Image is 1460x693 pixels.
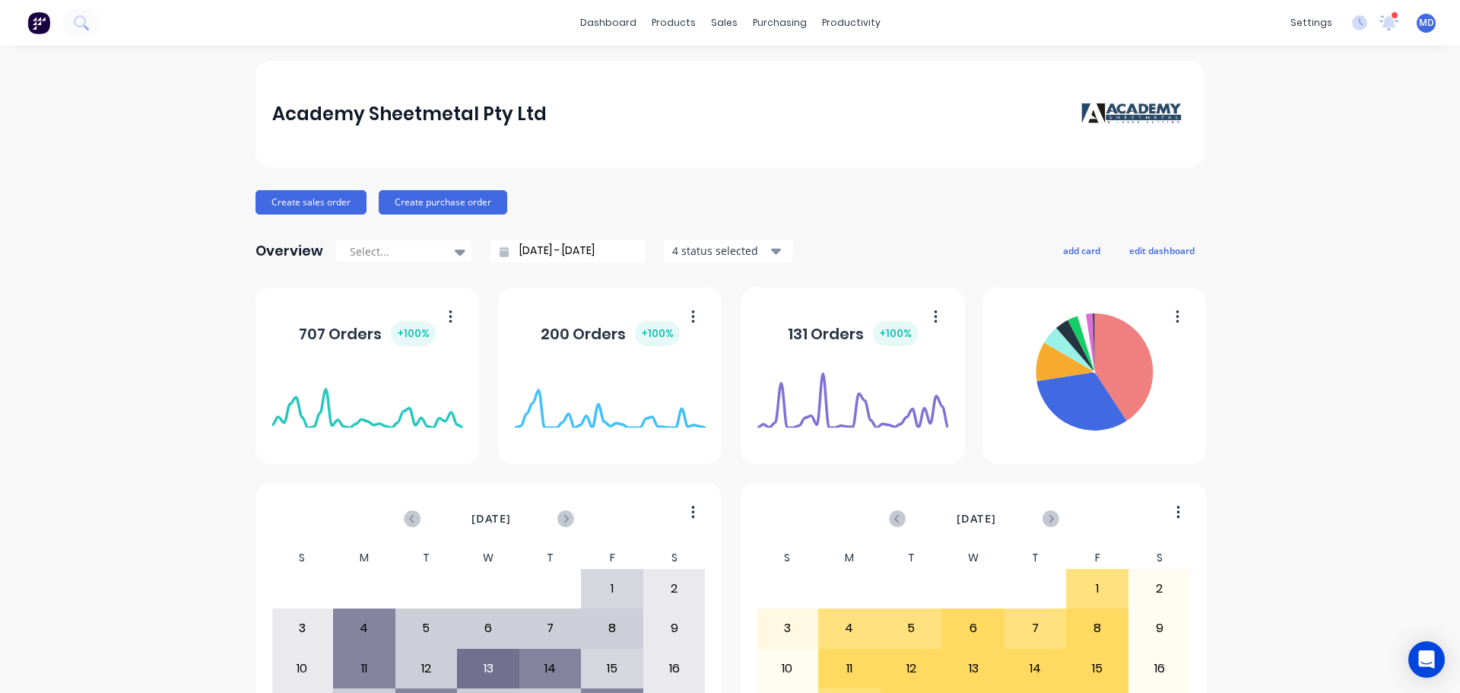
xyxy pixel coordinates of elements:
[703,11,745,34] div: sales
[272,99,547,129] div: Academy Sheetmetal Pty Ltd
[943,609,1004,647] div: 6
[255,236,323,266] div: Overview
[573,11,644,34] a: dashboard
[1053,240,1110,260] button: add card
[271,547,334,569] div: S
[395,547,458,569] div: T
[1005,650,1066,688] div: 14
[272,650,333,688] div: 10
[1119,240,1204,260] button: edit dashboard
[957,510,996,527] span: [DATE]
[788,321,918,346] div: 131 Orders
[635,321,680,346] div: + 100 %
[333,547,395,569] div: M
[396,609,457,647] div: 5
[881,609,942,647] div: 5
[644,11,703,34] div: products
[1081,103,1188,126] img: Academy Sheetmetal Pty Ltd
[334,609,395,647] div: 4
[1066,547,1128,569] div: F
[471,510,511,527] span: [DATE]
[1067,570,1128,608] div: 1
[1005,547,1067,569] div: T
[272,609,333,647] div: 3
[757,650,818,688] div: 10
[1129,650,1190,688] div: 16
[942,547,1005,569] div: W
[881,547,943,569] div: T
[1129,609,1190,647] div: 9
[1408,641,1445,678] div: Open Intercom Messenger
[519,547,582,569] div: T
[520,650,581,688] div: 14
[664,240,793,262] button: 4 status selected
[582,650,643,688] div: 15
[396,650,457,688] div: 12
[819,609,880,647] div: 4
[644,570,705,608] div: 2
[644,609,705,647] div: 9
[1005,609,1066,647] div: 7
[1128,547,1191,569] div: S
[643,547,706,569] div: S
[391,321,436,346] div: + 100 %
[520,609,581,647] div: 7
[644,650,705,688] div: 16
[299,321,436,346] div: 707 Orders
[672,243,768,259] div: 4 status selected
[814,11,888,34] div: productivity
[745,11,814,34] div: purchasing
[1129,570,1190,608] div: 2
[581,547,643,569] div: F
[582,570,643,608] div: 1
[818,547,881,569] div: M
[1067,650,1128,688] div: 15
[334,650,395,688] div: 11
[757,609,818,647] div: 3
[873,321,918,346] div: + 100 %
[1283,11,1340,34] div: settings
[27,11,50,34] img: Factory
[757,547,819,569] div: S
[541,321,680,346] div: 200 Orders
[457,547,519,569] div: W
[458,650,519,688] div: 13
[379,190,507,215] button: Create purchase order
[255,190,367,215] button: Create sales order
[582,609,643,647] div: 8
[1419,16,1434,30] span: MD
[1067,609,1128,647] div: 8
[819,650,880,688] div: 11
[458,609,519,647] div: 6
[881,650,942,688] div: 12
[943,650,1004,688] div: 13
